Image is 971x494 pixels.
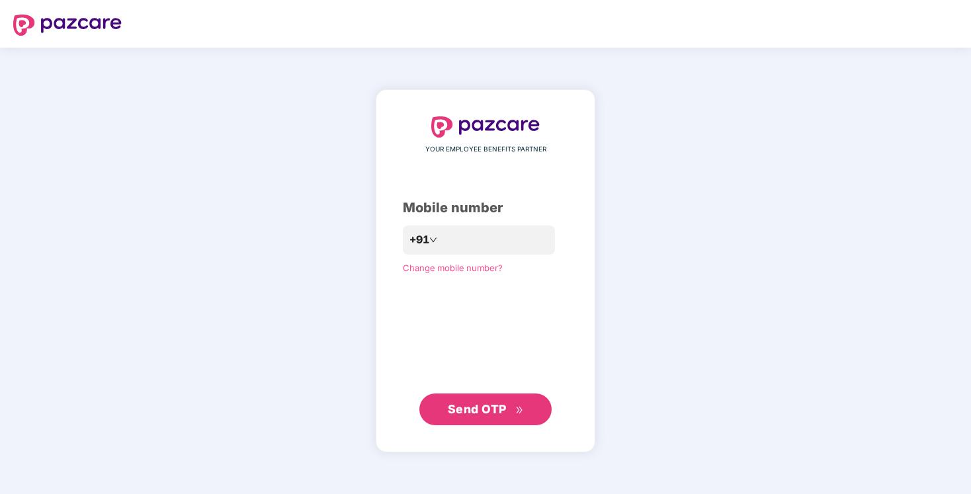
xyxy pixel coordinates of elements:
[13,15,122,36] img: logo
[431,116,540,138] img: logo
[425,144,546,155] span: YOUR EMPLOYEE BENEFITS PARTNER
[403,198,568,218] div: Mobile number
[419,393,552,425] button: Send OTPdouble-right
[429,236,437,244] span: down
[409,231,429,248] span: +91
[403,263,503,273] a: Change mobile number?
[515,406,524,415] span: double-right
[448,402,507,416] span: Send OTP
